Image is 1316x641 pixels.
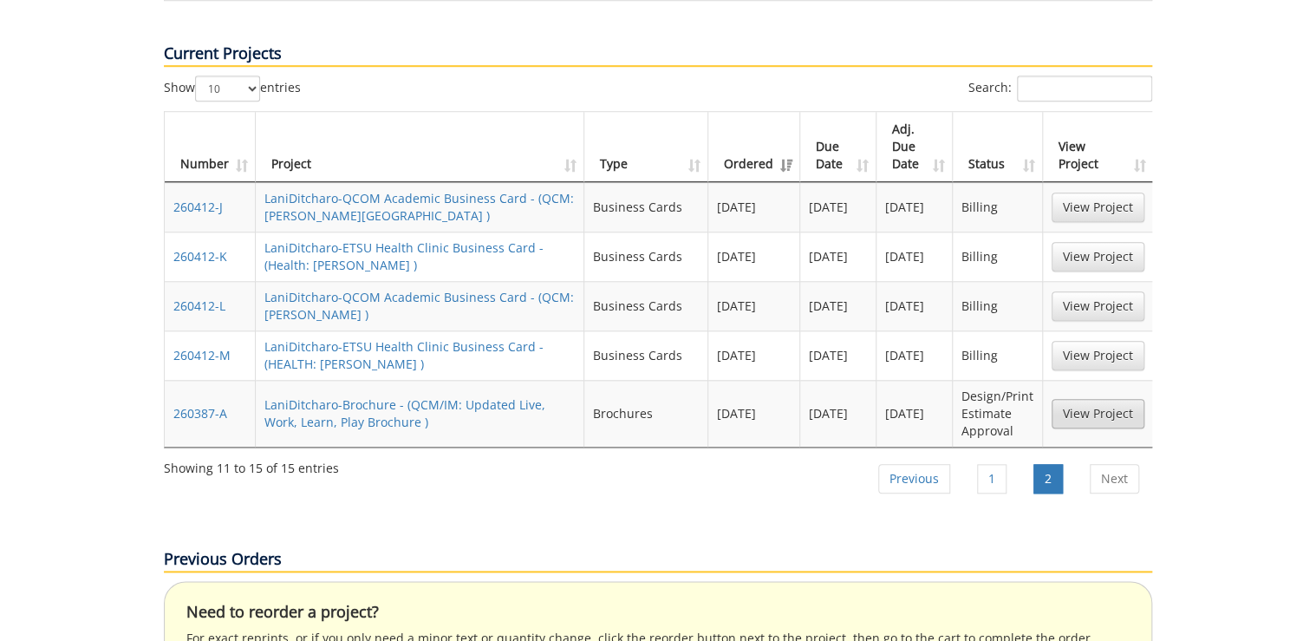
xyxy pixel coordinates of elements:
[1090,464,1139,494] a: Next
[186,604,1130,621] h4: Need to reorder a project?
[264,338,544,372] a: LaniDitcharo-ETSU Health Clinic Business Card - (HEALTH: [PERSON_NAME] )
[264,289,574,323] a: LaniDitcharo-QCOM Academic Business Card - (QCM: [PERSON_NAME] )
[1043,112,1153,182] th: View Project: activate to sort column ascending
[584,182,708,232] td: Business Cards
[584,330,708,380] td: Business Cards
[584,112,708,182] th: Type: activate to sort column ascending
[953,112,1043,182] th: Status: activate to sort column ascending
[708,330,800,380] td: [DATE]
[876,112,953,182] th: Adj. Due Date: activate to sort column ascending
[173,405,227,422] a: 260387-A
[708,232,800,281] td: [DATE]
[195,75,260,101] select: Showentries
[173,199,223,215] a: 260412-J
[800,232,876,281] td: [DATE]
[876,182,953,232] td: [DATE]
[708,380,800,447] td: [DATE]
[584,281,708,330] td: Business Cards
[164,75,301,101] label: Show entries
[256,112,584,182] th: Project: activate to sort column ascending
[1052,193,1144,222] a: View Project
[1052,341,1144,370] a: View Project
[708,281,800,330] td: [DATE]
[876,380,953,447] td: [DATE]
[878,464,950,494] a: Previous
[800,380,876,447] td: [DATE]
[165,112,256,182] th: Number: activate to sort column ascending
[584,380,708,447] td: Brochures
[708,112,800,182] th: Ordered: activate to sort column ascending
[953,232,1043,281] td: Billing
[953,380,1043,447] td: Design/Print Estimate Approval
[264,396,545,430] a: LaniDitcharo-Brochure - (QCM/IM: Updated Live, Work, Learn, Play Brochure )
[800,182,876,232] td: [DATE]
[968,75,1152,101] label: Search:
[876,330,953,380] td: [DATE]
[876,232,953,281] td: [DATE]
[173,347,231,363] a: 260412-M
[164,43,1152,67] p: Current Projects
[264,190,574,224] a: LaniDitcharo-QCOM Academic Business Card - (QCM: [PERSON_NAME][GEOGRAPHIC_DATA] )
[164,548,1152,572] p: Previous Orders
[953,281,1043,330] td: Billing
[800,330,876,380] td: [DATE]
[173,248,227,265] a: 260412-K
[977,464,1007,494] a: 1
[264,239,544,273] a: LaniDitcharo-ETSU Health Clinic Business Card - (Health: [PERSON_NAME] )
[1052,291,1144,321] a: View Project
[800,281,876,330] td: [DATE]
[800,112,876,182] th: Due Date: activate to sort column ascending
[953,182,1043,232] td: Billing
[708,182,800,232] td: [DATE]
[1033,464,1063,494] a: 2
[1052,399,1144,428] a: View Project
[876,281,953,330] td: [DATE]
[1052,242,1144,271] a: View Project
[1017,75,1152,101] input: Search:
[584,232,708,281] td: Business Cards
[164,453,339,477] div: Showing 11 to 15 of 15 entries
[953,330,1043,380] td: Billing
[173,298,225,314] a: 260412-L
